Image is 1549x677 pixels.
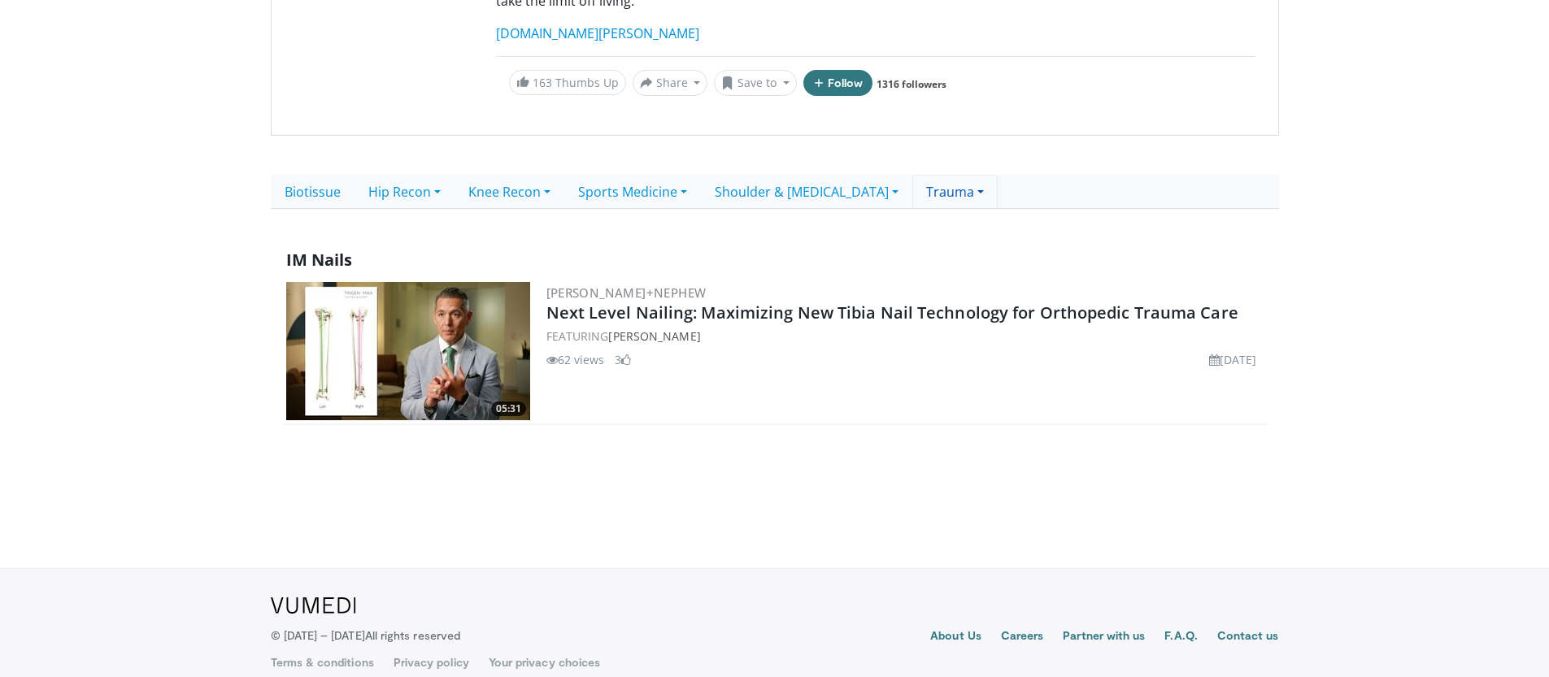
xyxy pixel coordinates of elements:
[912,175,998,209] a: Trauma
[930,627,981,647] a: About Us
[271,175,355,209] a: Biotissue
[1209,351,1257,368] li: [DATE]
[877,77,946,91] a: 1316 followers
[1217,627,1279,647] a: Contact us
[271,597,356,614] img: VuMedi Logo
[546,351,605,368] li: 62 views
[394,654,469,670] a: Privacy policy
[633,70,708,96] button: Share
[455,175,564,209] a: Knee Recon
[546,328,1264,345] div: FEATURING
[365,628,460,642] span: All rights reserved
[355,175,455,209] a: Hip Recon
[701,175,912,209] a: Shoulder & [MEDICAL_DATA]
[714,70,797,96] button: Save to
[1001,627,1044,647] a: Careers
[286,282,530,420] img: f5bb47d0-b35c-4442-9f96-a7b2c2350023.300x170_q85_crop-smart_upscale.jpg
[1164,627,1197,647] a: F.A.Q.
[608,328,700,344] a: [PERSON_NAME]
[1063,627,1145,647] a: Partner with us
[615,351,631,368] li: 3
[533,75,552,90] span: 163
[271,654,374,670] a: Terms & conditions
[546,302,1238,323] a: Next Level Nailing: Maximizing New Tibia Nail Technology for Orthopedic Trauma Care
[546,284,707,301] a: [PERSON_NAME]+Nephew
[491,401,526,416] span: 05:31
[286,282,530,420] a: 05:31
[564,175,701,209] a: Sports Medicine
[803,70,873,96] button: Follow
[286,249,352,271] span: IM Nails
[489,654,600,670] a: Your privacy choices
[509,70,626,95] a: 163 Thumbs Up
[271,627,461,644] p: © [DATE] – [DATE]
[496,24,699,42] a: [DOMAIN_NAME][PERSON_NAME]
